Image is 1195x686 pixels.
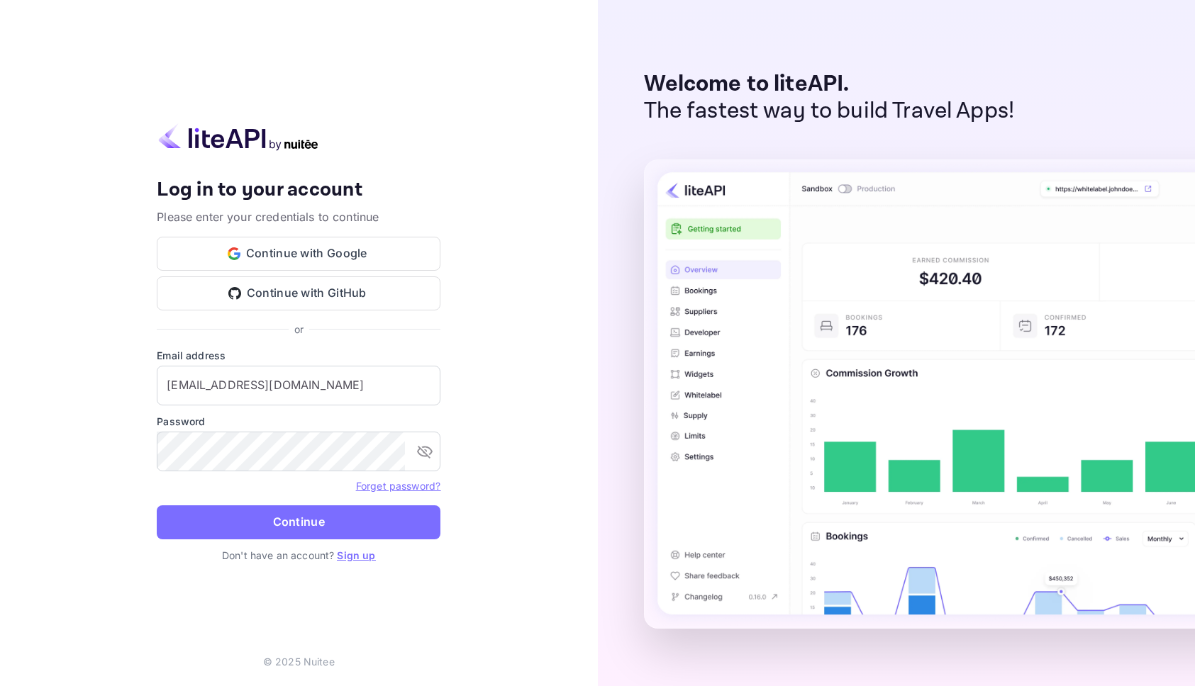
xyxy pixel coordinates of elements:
[157,414,440,429] label: Password
[157,276,440,310] button: Continue with GitHub
[356,478,440,493] a: Forget password?
[157,123,320,151] img: liteapi
[157,366,440,405] input: Enter your email address
[157,237,440,271] button: Continue with Google
[644,71,1015,98] p: Welcome to liteAPI.
[157,505,440,539] button: Continue
[263,654,335,669] p: © 2025 Nuitee
[157,348,440,363] label: Email address
[294,322,304,337] p: or
[337,549,375,561] a: Sign up
[356,480,440,492] a: Forget password?
[644,98,1015,125] p: The fastest way to build Travel Apps!
[411,437,439,466] button: toggle password visibility
[157,548,440,563] p: Don't have an account?
[157,178,440,203] h4: Log in to your account
[157,208,440,225] p: Please enter your credentials to continue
